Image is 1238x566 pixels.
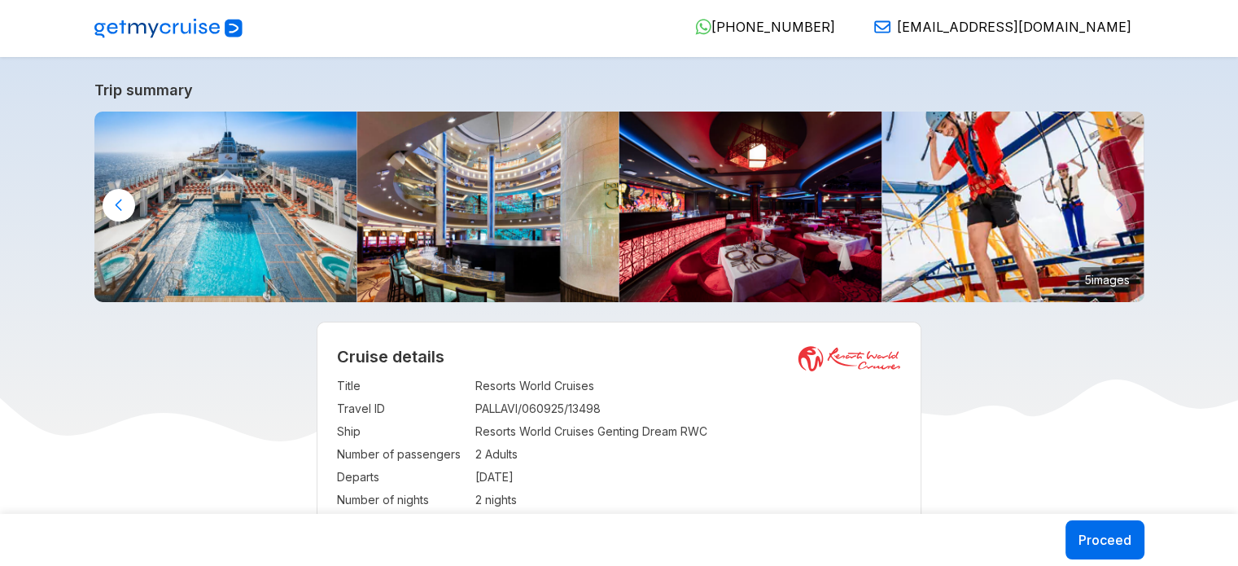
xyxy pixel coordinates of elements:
[711,19,835,35] span: [PHONE_NUMBER]
[874,19,890,35] img: Email
[337,397,467,420] td: Travel ID
[475,420,901,443] td: Resorts World Cruises Genting Dream RWC
[467,466,475,489] td: :
[475,466,901,489] td: [DATE]
[475,443,901,466] td: 2 Adults
[94,112,357,302] img: Main-Pool-800x533.jpg
[897,19,1131,35] span: [EMAIL_ADDRESS][DOMAIN_NAME]
[475,397,901,420] td: PALLAVI/060925/13498
[467,511,475,534] td: :
[337,420,467,443] td: Ship
[467,397,475,420] td: :
[337,375,467,397] td: Title
[467,375,475,397] td: :
[1078,267,1136,292] small: 5 images
[337,443,467,466] td: Number of passengers
[467,443,475,466] td: :
[1065,520,1144,559] button: Proceed
[337,511,467,534] td: Departure Port
[682,19,835,35] a: [PHONE_NUMBER]
[467,489,475,511] td: :
[467,420,475,443] td: :
[94,81,1144,99] a: Trip summary
[475,511,901,534] td: SIN
[337,466,467,489] td: Departs
[337,489,467,511] td: Number of nights
[619,112,882,302] img: 16.jpg
[695,19,711,35] img: WhatsApp
[881,112,1144,302] img: 1745303172666rope-course-zipline-680734eab8d85.webp
[337,347,901,366] h2: Cruise details
[475,375,901,397] td: Resorts World Cruises
[475,489,901,511] td: 2 nights
[357,112,619,302] img: 4.jpg
[861,19,1131,35] a: [EMAIL_ADDRESS][DOMAIN_NAME]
